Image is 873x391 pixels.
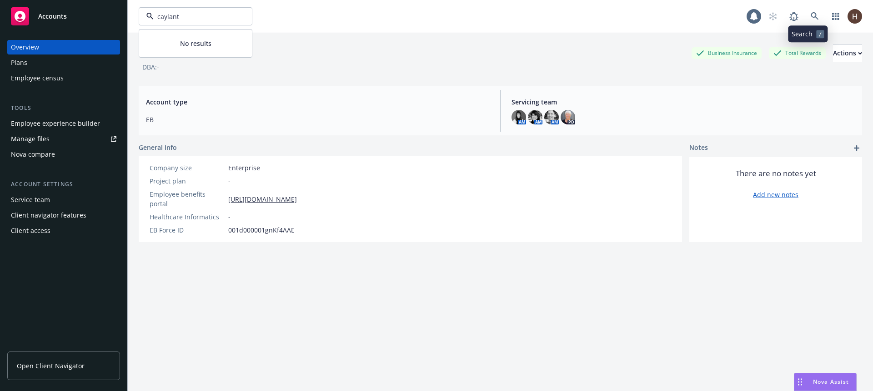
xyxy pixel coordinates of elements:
a: Manage files [7,132,120,146]
span: Notes [689,143,708,153]
div: Healthcare Informatics [150,212,225,222]
span: Enterprise [228,163,260,173]
div: Company size [150,163,225,173]
img: photo [544,110,559,124]
div: Manage files [11,132,50,146]
span: EB [146,115,489,124]
span: - [228,176,231,186]
button: Nova Assist [794,373,857,391]
div: Overview [11,40,39,54]
span: Open Client Navigator [17,361,85,371]
a: [URL][DOMAIN_NAME] [228,194,297,204]
img: photo [528,110,542,124]
a: Client navigator features [7,208,120,223]
span: Servicing team [512,97,855,107]
div: Project plan [150,176,225,186]
a: add [851,143,862,153]
a: Search [806,7,824,25]
a: Add new notes [753,190,798,199]
div: Total Rewards [769,47,826,59]
div: Tools [7,104,120,113]
div: Client access [11,223,50,238]
a: Client access [7,223,120,238]
a: Report a Bug [785,7,803,25]
a: Service team [7,193,120,207]
img: photo [512,110,526,124]
span: General info [139,143,177,152]
div: Service team [11,193,50,207]
a: Overview [7,40,120,54]
a: Employee census [7,71,120,85]
span: Account type [146,97,489,107]
a: Employee experience builder [7,116,120,131]
img: photo [848,9,862,24]
div: Employee benefits portal [150,189,225,208]
div: Drag to move [794,373,806,391]
div: Employee experience builder [11,116,100,131]
div: Business Insurance [692,47,762,59]
div: Account settings [7,180,120,189]
img: photo [561,110,575,124]
span: - [228,212,231,222]
div: Employee census [11,71,64,85]
span: Nova Assist [813,378,849,386]
span: There are no notes yet [736,168,816,179]
span: No results [139,30,252,57]
div: Nova compare [11,147,55,162]
a: Nova compare [7,147,120,162]
div: DBA: - [142,62,159,72]
input: Filter by keyword [154,12,234,21]
div: Plans [11,55,27,70]
div: Client navigator features [11,208,86,223]
div: EB Force ID [150,225,225,235]
a: Switch app [827,7,845,25]
a: Accounts [7,4,120,29]
a: Start snowing [764,7,782,25]
a: Plans [7,55,120,70]
div: Actions [833,45,862,62]
span: Accounts [38,13,67,20]
span: 001d000001gnKf4AAE [228,225,295,235]
button: Actions [833,44,862,62]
